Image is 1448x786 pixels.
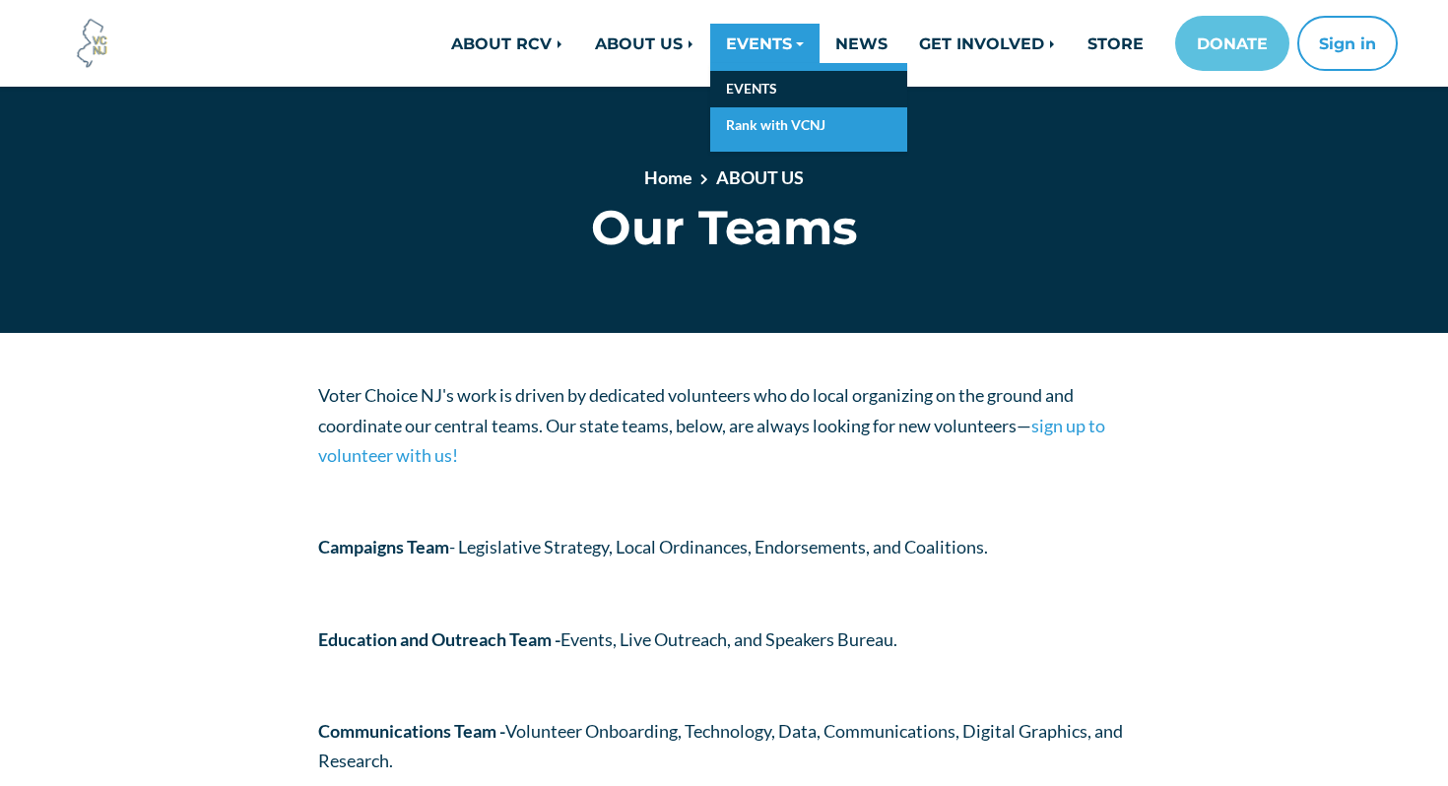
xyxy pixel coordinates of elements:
[318,532,1131,562] p: - Legislative Strategy, Local Ordinances, Endorsements, and Coalitions.
[1175,16,1289,71] a: DONATE
[579,24,710,63] a: ABOUT US
[1297,16,1398,71] button: Sign in or sign up
[716,166,804,188] a: ABOUT US
[903,24,1072,63] a: GET INVOLVED
[318,720,505,742] strong: Communications Team -
[644,166,692,188] a: Home
[318,716,1131,776] p: Volunteer Onboarding, Technology, Data, Communications, Digital Graphics, and Research.
[710,63,907,152] div: EVENTS
[710,107,907,144] a: Rank with VCNJ
[318,380,1131,471] p: Voter Choice NJ's work is driven by dedicated volunteers who do local organizing on the ground an...
[388,164,1060,199] nav: breadcrumb
[302,16,1398,71] nav: Main navigation
[318,624,1131,655] p: Events, Live Outreach, and Speakers Bureau.
[318,628,560,650] strong: Education and Outreach Team -
[435,24,579,63] a: ABOUT RCV
[66,17,119,70] img: Voter Choice NJ
[710,24,820,63] a: EVENTS
[710,71,907,107] a: EVENTS
[318,199,1131,256] h1: Our Teams
[318,536,449,557] strong: Campaigns Team
[1072,24,1159,63] a: STORE
[820,24,903,63] a: NEWS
